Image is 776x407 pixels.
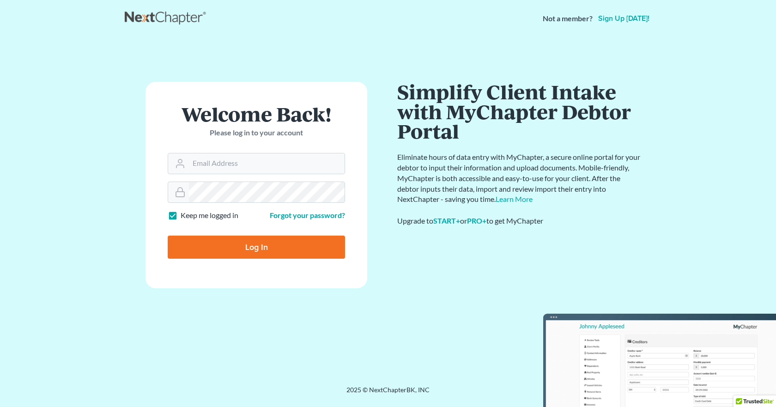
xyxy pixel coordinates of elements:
div: Upgrade to or to get MyChapter [397,216,642,226]
label: Keep me logged in [181,210,238,221]
a: Learn More [496,194,533,203]
h1: Welcome Back! [168,104,345,124]
h1: Simplify Client Intake with MyChapter Debtor Portal [397,82,642,141]
a: PRO+ [467,216,486,225]
a: START+ [433,216,460,225]
a: Sign up [DATE]! [596,15,651,22]
a: Forgot your password? [270,211,345,219]
input: Log In [168,236,345,259]
p: Please log in to your account [168,128,345,138]
div: 2025 © NextChapterBK, INC [125,385,651,402]
strong: Not a member? [543,13,593,24]
input: Email Address [189,153,345,174]
p: Eliminate hours of data entry with MyChapter, a secure online portal for your debtor to input the... [397,152,642,205]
